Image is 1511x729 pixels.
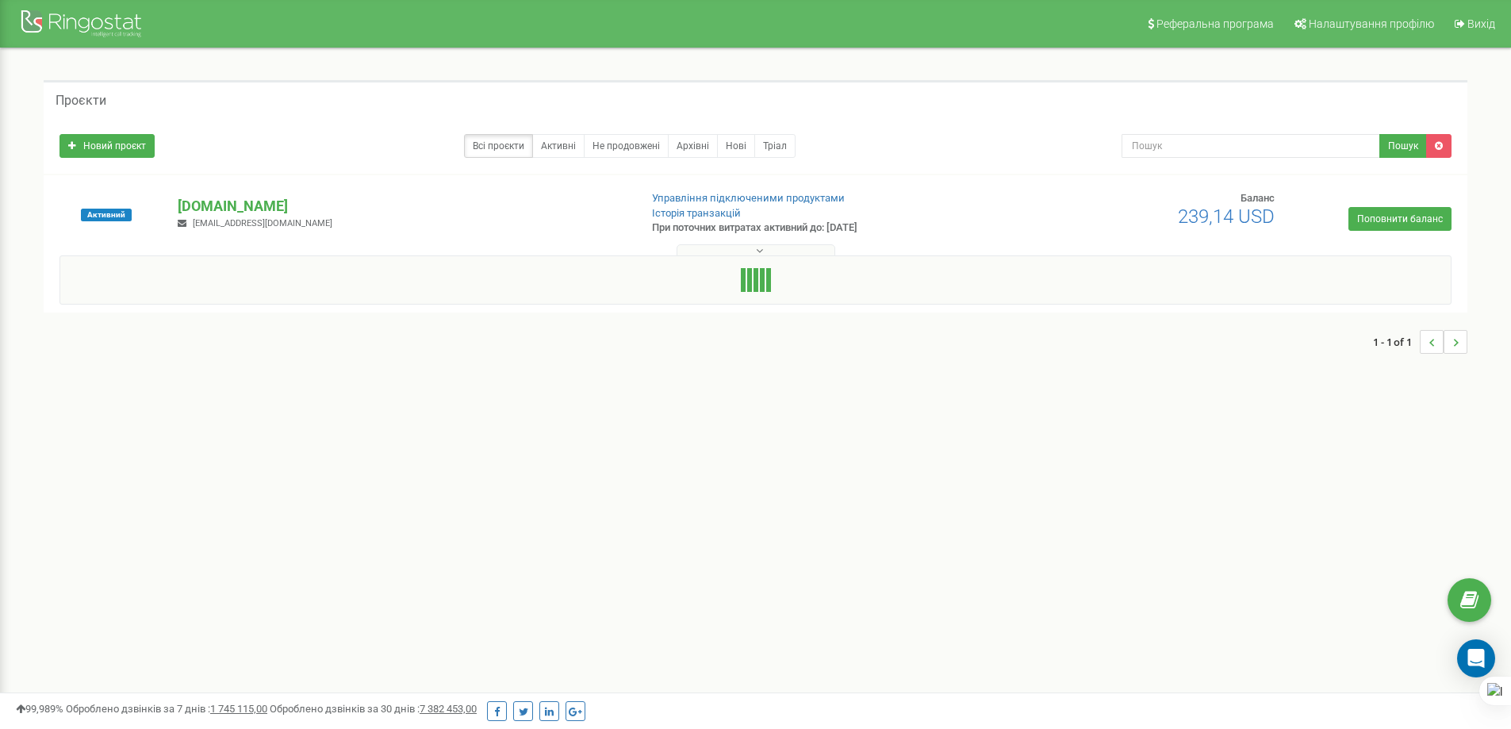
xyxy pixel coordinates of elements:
a: Активні [532,134,585,158]
span: Налаштування профілю [1309,17,1434,30]
span: [EMAIL_ADDRESS][DOMAIN_NAME] [193,218,332,228]
span: Оброблено дзвінків за 30 днів : [270,703,477,715]
div: Open Intercom Messenger [1457,639,1495,677]
span: 99,989% [16,703,63,715]
a: Історія транзакцій [652,207,741,219]
a: Управління підключеними продуктами [652,192,845,204]
u: 7 382 453,00 [420,703,477,715]
a: Тріал [754,134,796,158]
span: Активний [81,209,132,221]
a: Новий проєкт [59,134,155,158]
p: При поточних витратах активний до: [DATE] [652,221,982,236]
a: Архівні [668,134,718,158]
u: 1 745 115,00 [210,703,267,715]
a: Нові [717,134,755,158]
button: Пошук [1379,134,1427,158]
a: Всі проєкти [464,134,533,158]
span: Оброблено дзвінків за 7 днів : [66,703,267,715]
span: Вихід [1467,17,1495,30]
h5: Проєкти [56,94,106,108]
span: 1 - 1 of 1 [1373,330,1420,354]
span: 239,14 USD [1178,205,1275,228]
a: Не продовжені [584,134,669,158]
p: [DOMAIN_NAME] [178,196,626,217]
span: Реферальна програма [1156,17,1274,30]
span: Баланс [1241,192,1275,204]
nav: ... [1373,314,1467,370]
input: Пошук [1122,134,1380,158]
a: Поповнити баланс [1348,207,1452,231]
